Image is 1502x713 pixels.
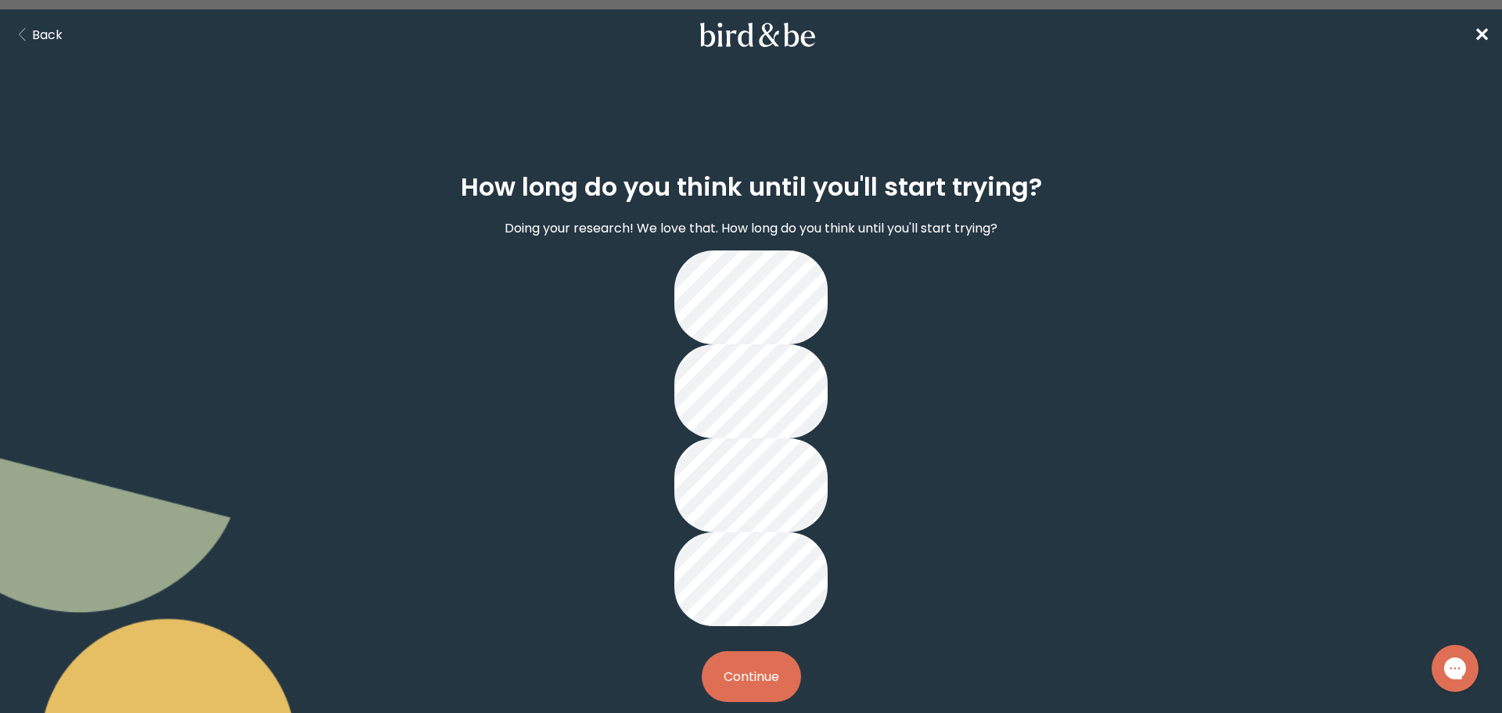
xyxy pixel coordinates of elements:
button: Continue [702,651,801,702]
button: Back Button [13,25,63,45]
a: ✕ [1474,21,1489,49]
p: Doing your research! We love that. How long do you think until you'll start trying? [505,218,997,238]
iframe: Gorgias live chat messenger [1424,639,1486,697]
span: ✕ [1474,22,1489,48]
h2: How long do you think until you'll start trying? [461,168,1042,206]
